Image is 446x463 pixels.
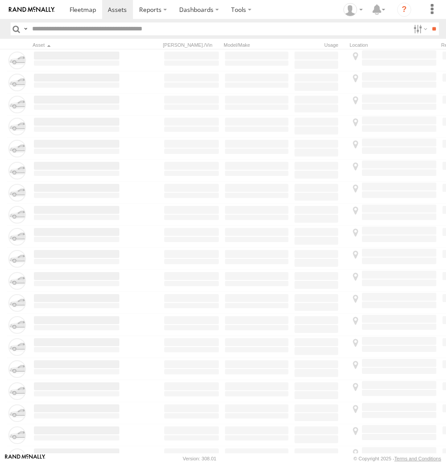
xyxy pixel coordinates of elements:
[9,7,55,13] img: rand-logo.svg
[350,42,438,48] div: Location
[224,42,290,48] div: Model/Make
[293,42,346,48] div: Usage
[394,456,441,461] a: Terms and Conditions
[354,456,441,461] div: © Copyright 2025 -
[33,42,121,48] div: Click to Sort
[397,3,411,17] i: ?
[22,22,29,35] label: Search Query
[163,42,220,48] div: [PERSON_NAME]./Vin
[5,454,45,463] a: Visit our Website
[410,22,429,35] label: Search Filter Options
[183,456,216,461] div: Version: 308.01
[340,3,366,16] div: Fernando Valdez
